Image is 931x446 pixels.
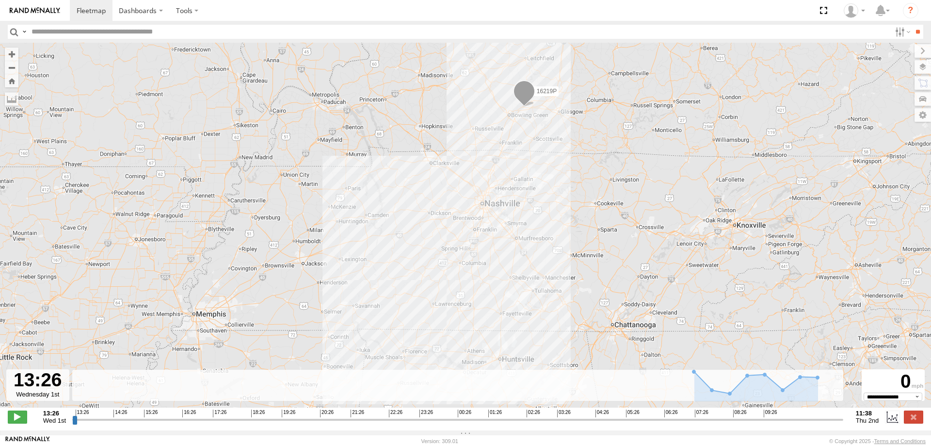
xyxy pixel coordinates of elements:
[251,410,265,417] span: 18:26
[829,438,926,444] div: © Copyright 2025 -
[874,438,926,444] a: Terms and Conditions
[213,410,226,417] span: 17:26
[904,411,923,423] label: Close
[664,410,678,417] span: 06:26
[5,74,18,87] button: Zoom Home
[351,410,364,417] span: 21:26
[695,410,708,417] span: 07:26
[915,108,931,122] label: Map Settings
[320,410,334,417] span: 20:26
[856,410,879,417] strong: 11:38
[527,410,540,417] span: 02:26
[537,88,557,95] span: 16219P
[863,371,923,393] div: 0
[8,411,27,423] label: Play/Stop
[5,61,18,74] button: Zoom out
[76,410,89,417] span: 13:26
[891,25,912,39] label: Search Filter Options
[389,410,402,417] span: 22:26
[421,438,458,444] div: Version: 309.01
[856,417,879,424] span: Thu 2nd Oct 2025
[419,410,433,417] span: 23:26
[43,410,66,417] strong: 13:26
[5,436,50,446] a: Visit our Website
[144,410,158,417] span: 15:26
[182,410,196,417] span: 16:26
[5,92,18,106] label: Measure
[458,410,471,417] span: 00:26
[626,410,640,417] span: 05:26
[557,410,571,417] span: 03:26
[113,410,127,417] span: 14:26
[20,25,28,39] label: Search Query
[10,7,60,14] img: rand-logo.svg
[764,410,777,417] span: 09:26
[282,410,295,417] span: 19:26
[43,417,66,424] span: Wed 1st Oct 2025
[5,48,18,61] button: Zoom in
[733,410,747,417] span: 08:26
[595,410,609,417] span: 04:26
[488,410,502,417] span: 01:26
[903,3,918,18] i: ?
[840,3,868,18] div: Blake Holley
